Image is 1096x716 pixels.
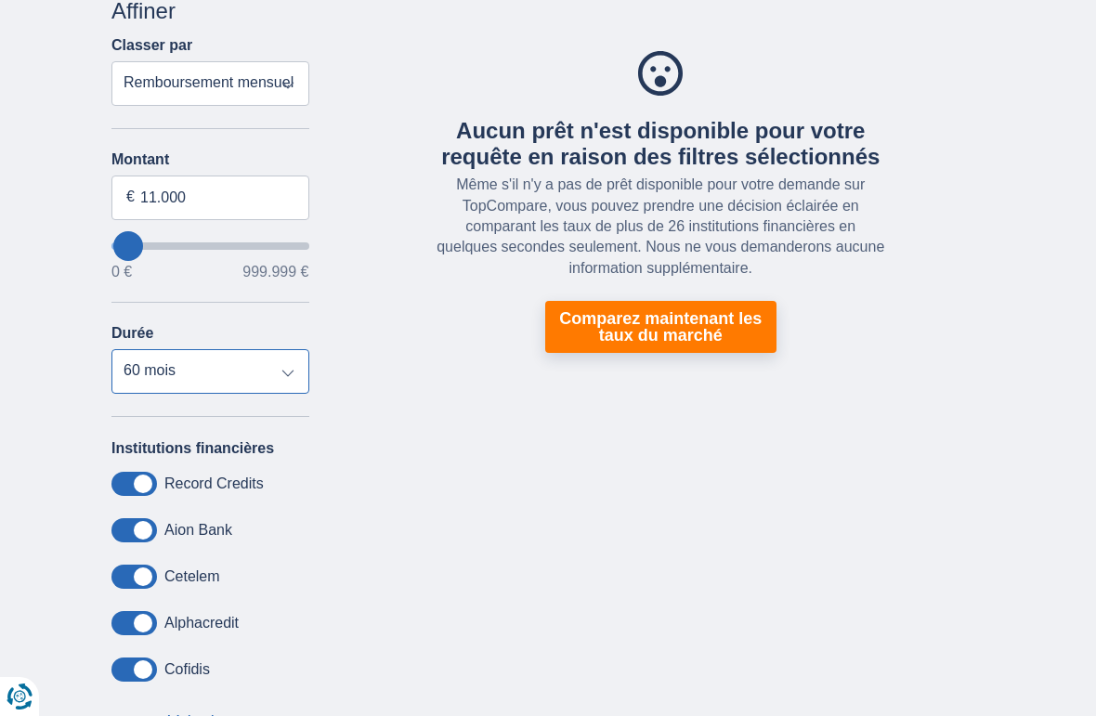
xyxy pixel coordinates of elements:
[164,475,264,492] label: Record Credits
[164,568,220,585] label: Cetelem
[111,440,274,457] label: Institutions financières
[111,265,132,280] span: 0 €
[434,175,887,279] div: Même s'il n'y a pas de prêt disponible pour votre demande sur TopCompare, vous pouvez prendre une...
[111,242,309,250] input: wantToBorrow
[434,118,887,172] div: Aucun prêt n'est disponible pour votre requête en raison des filtres sélectionnés
[242,265,308,280] span: 999.999 €
[545,301,776,353] a: Comparez maintenant les taux du marché
[164,522,232,539] label: Aion Bank
[111,37,192,54] label: Classer par
[126,187,135,208] span: €
[164,661,210,678] label: Cofidis
[111,151,309,168] label: Montant
[164,615,239,631] label: Alphacredit
[638,51,683,96] img: Aucun prêt n'est disponible pour votre requête en raison des filtres sélectionnés
[111,325,153,342] label: Durée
